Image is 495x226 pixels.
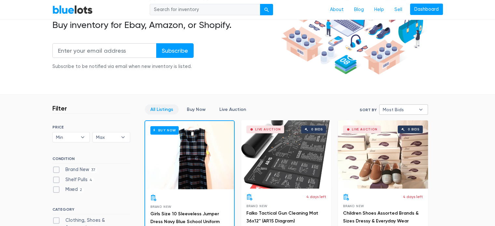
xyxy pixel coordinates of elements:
span: Min [56,132,77,142]
input: Subscribe [156,43,194,58]
span: Brand New [343,204,364,208]
span: Brand New [246,204,268,208]
a: About [325,4,349,16]
input: Enter your email address [52,43,157,58]
div: 0 bids [408,128,419,131]
span: Brand New [150,205,172,208]
a: All Listings [145,104,179,114]
label: Sort By [360,107,377,113]
a: Sell [389,4,407,16]
label: Brand New [52,166,98,173]
h3: Filter [52,104,67,112]
span: 2 [78,188,84,193]
div: Subscribe to be notified via email when new inventory is listed. [52,63,194,70]
a: Live Auction [214,104,252,114]
div: Live Auction [352,128,378,131]
h6: PRICE [52,125,130,129]
span: Max [96,132,117,142]
a: Blog [349,4,369,16]
a: Live Auction 0 bids [241,120,331,189]
a: Help [369,4,389,16]
span: 4 [88,178,94,183]
h6: CATEGORY [52,207,130,214]
a: Dashboard [410,4,443,15]
p: 4 days left [403,194,423,200]
p: 4 days left [306,194,326,200]
div: 0 bids [311,128,323,131]
span: 37 [89,167,98,173]
h2: Buy inventory for Ebay, Amazon, or Shopify. [52,20,279,31]
a: Live Auction 0 bids [338,120,428,189]
a: Children Shoes Assorted Brands & Sizes Dressy & Everyday Wear [343,210,419,224]
b: ▾ [116,132,130,142]
a: Girls Size 10 Sleeveless Jumper Dress Navy Blue School Uniform [150,211,220,224]
a: Falko Tactical Gun Cleaning Mat 36x12'' (AR15 Diagram) [246,210,318,224]
span: Most Bids [383,105,415,114]
a: Buy Now [145,121,234,189]
div: Live Auction [255,128,281,131]
input: Search for inventory [150,4,260,16]
label: Mixed [52,186,84,193]
a: BlueLots [52,5,93,14]
b: ▾ [76,132,89,142]
a: Buy Now [181,104,211,114]
b: ▾ [414,105,428,114]
label: Shelf Pulls [52,176,94,183]
h6: CONDITION [52,156,130,164]
h6: Buy Now [150,126,179,134]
